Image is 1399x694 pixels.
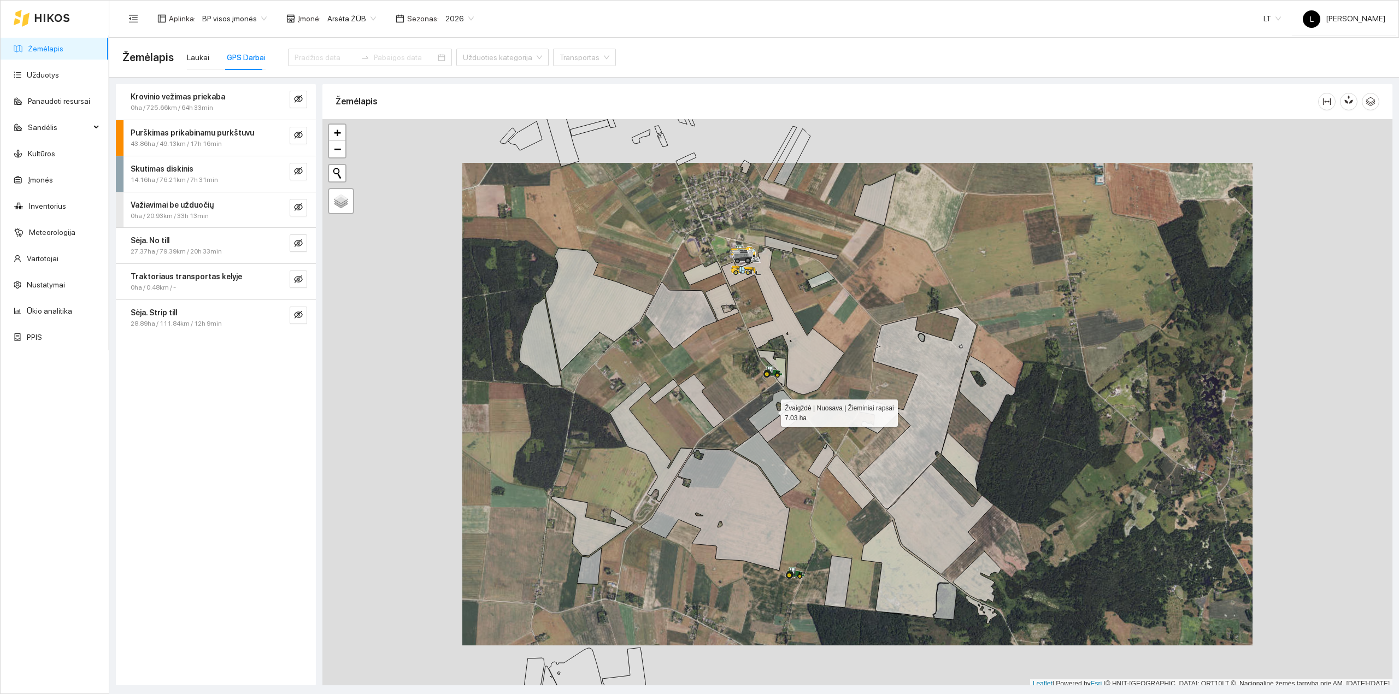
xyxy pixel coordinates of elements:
a: Vartotojai [27,254,58,263]
strong: Krovinio vežimas priekaba [131,92,225,101]
div: Sėja. Strip till28.89ha / 111.84km / 12h 9mineye-invisible [116,300,316,336]
a: Panaudoti resursai [28,97,90,105]
a: Užduotys [27,70,59,79]
span: eye-invisible [294,95,303,105]
span: column-width [1319,97,1335,106]
span: swap-right [361,53,369,62]
div: Krovinio vežimas priekaba0ha / 725.66km / 64h 33mineye-invisible [116,84,316,120]
span: Sezonas : [407,13,439,25]
span: layout [157,14,166,23]
div: Skutimas diskinis14.16ha / 76.21km / 7h 31mineye-invisible [116,156,316,192]
input: Pradžios data [295,51,356,63]
span: eye-invisible [294,167,303,177]
span: + [334,126,341,139]
span: LT [1263,10,1281,27]
a: PPIS [27,333,42,342]
span: eye-invisible [294,310,303,321]
button: column-width [1318,93,1336,110]
a: Kultūros [28,149,55,158]
div: Žemėlapis [336,86,1318,117]
strong: Sėja. No till [131,236,169,245]
span: eye-invisible [294,131,303,141]
span: | [1104,680,1106,687]
div: GPS Darbai [227,51,266,63]
span: 0ha / 0.48km / - [131,283,176,293]
span: 0ha / 20.93km / 33h 13min [131,211,209,221]
span: 43.86ha / 49.13km / 17h 16min [131,139,222,149]
span: to [361,53,369,62]
strong: Skutimas diskinis [131,164,193,173]
span: 14.16ha / 76.21km / 7h 31min [131,175,218,185]
a: Layers [329,189,353,213]
span: eye-invisible [294,239,303,249]
span: L [1310,10,1314,28]
div: Purškimas prikabinamu purkštuvu43.86ha / 49.13km / 17h 16mineye-invisible [116,120,316,156]
a: Zoom in [329,125,345,141]
a: Esri [1091,680,1102,687]
button: eye-invisible [290,91,307,108]
div: | Powered by © HNIT-[GEOGRAPHIC_DATA]; ORT10LT ©, Nacionalinė žemės tarnyba prie AM, [DATE]-[DATE] [1030,679,1392,689]
input: Pabaigos data [374,51,436,63]
span: 27.37ha / 79.39km / 20h 33min [131,246,222,257]
span: Arsėta ŽŪB [327,10,376,27]
a: Žemėlapis [28,44,63,53]
strong: Traktoriaus transportas kelyje [131,272,242,281]
span: Įmonė : [298,13,321,25]
span: Aplinka : [169,13,196,25]
button: eye-invisible [290,199,307,216]
a: Zoom out [329,141,345,157]
span: eye-invisible [294,275,303,285]
a: Inventorius [29,202,66,210]
span: shop [286,14,295,23]
span: 2026 [445,10,474,27]
span: menu-fold [128,14,138,23]
a: Nustatymai [27,280,65,289]
span: Žemėlapis [122,49,174,66]
div: Važiavimai be užduočių0ha / 20.93km / 33h 13mineye-invisible [116,192,316,228]
span: 28.89ha / 111.84km / 12h 9min [131,319,222,329]
span: calendar [396,14,404,23]
span: eye-invisible [294,203,303,213]
div: Laukai [187,51,209,63]
button: menu-fold [122,8,144,30]
div: Sėja. No till27.37ha / 79.39km / 20h 33mineye-invisible [116,228,316,263]
strong: Sėja. Strip till [131,308,177,317]
button: eye-invisible [290,127,307,144]
span: [PERSON_NAME] [1303,14,1385,23]
span: Sandėlis [28,116,90,138]
button: Initiate a new search [329,165,345,181]
div: Traktoriaus transportas kelyje0ha / 0.48km / -eye-invisible [116,264,316,299]
span: 0ha / 725.66km / 64h 33min [131,103,213,113]
span: BP visos įmonės [202,10,267,27]
button: eye-invisible [290,163,307,180]
a: Leaflet [1033,680,1053,687]
a: Įmonės [28,175,53,184]
a: Meteorologija [29,228,75,237]
button: eye-invisible [290,270,307,288]
button: eye-invisible [290,234,307,252]
strong: Važiavimai be užduočių [131,201,214,209]
button: eye-invisible [290,307,307,324]
strong: Purškimas prikabinamu purkštuvu [131,128,254,137]
span: − [334,142,341,156]
a: Ūkio analitika [27,307,72,315]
